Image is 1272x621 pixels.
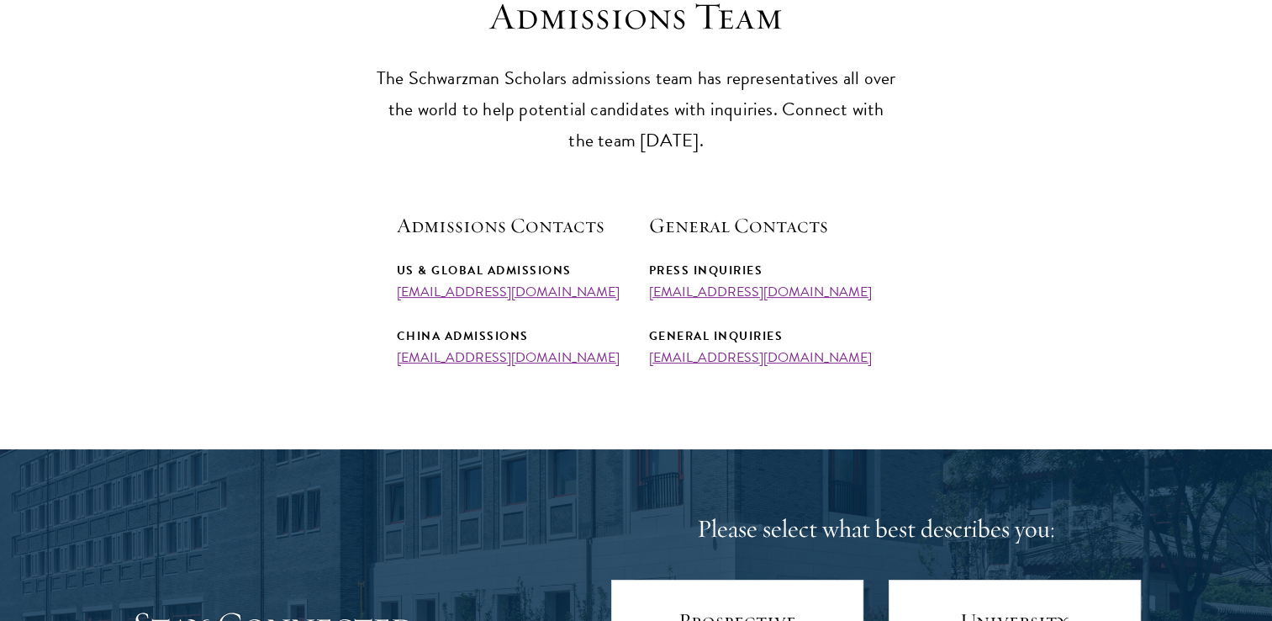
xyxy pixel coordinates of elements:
h4: Please select what best describes you: [611,512,1141,546]
div: US & Global Admissions [397,260,624,281]
a: [EMAIL_ADDRESS][DOMAIN_NAME] [649,282,872,302]
a: [EMAIL_ADDRESS][DOMAIN_NAME] [649,348,872,368]
a: [EMAIL_ADDRESS][DOMAIN_NAME] [397,282,620,302]
div: China Admissions [397,326,624,347]
a: [EMAIL_ADDRESS][DOMAIN_NAME] [397,348,620,368]
h5: General Contacts [649,211,876,240]
p: The Schwarzman Scholars admissions team has representatives all over the world to help potential ... [376,63,897,157]
div: Press Inquiries [649,260,876,281]
h5: Admissions Contacts [397,211,624,240]
div: General Inquiries [649,326,876,347]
